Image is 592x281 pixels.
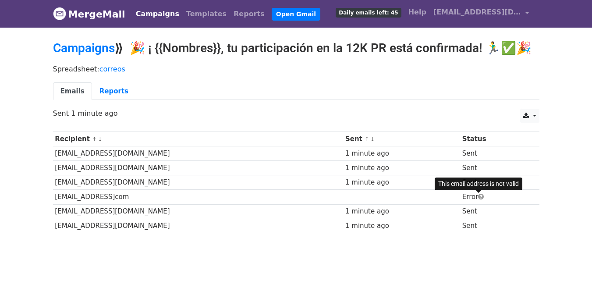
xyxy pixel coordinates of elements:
[92,136,97,142] a: ↑
[53,219,344,233] td: [EMAIL_ADDRESS][DOMAIN_NAME]
[460,146,529,161] td: Sent
[460,190,529,204] td: Error
[53,132,344,146] th: Recipient
[343,132,460,146] th: Sent
[370,136,375,142] a: ↓
[336,8,401,18] span: Daily emails left: 45
[548,239,592,281] iframe: Chat Widget
[365,136,369,142] a: ↑
[460,219,529,233] td: Sent
[53,146,344,161] td: [EMAIL_ADDRESS][DOMAIN_NAME]
[405,4,430,21] a: Help
[332,4,404,21] a: Daily emails left: 45
[98,136,103,142] a: ↓
[435,178,522,190] div: This email address is not valid
[430,4,532,24] a: [EMAIL_ADDRESS][DOMAIN_NAME]
[460,132,529,146] th: Status
[92,82,136,100] a: Reports
[53,109,539,118] p: Sent 1 minute ago
[53,204,344,219] td: [EMAIL_ADDRESS][DOMAIN_NAME]
[53,41,539,56] h2: ⟫ 🎉 ¡ {{Nombres}}, tu participación en la 12K PR está confirmada! 🏃‍♂️✅🎉
[460,161,529,175] td: Sent
[53,41,115,55] a: Campaigns
[53,82,92,100] a: Emails
[53,5,125,23] a: MergeMail
[548,239,592,281] div: Widget de chat
[53,175,344,190] td: [EMAIL_ADDRESS][DOMAIN_NAME]
[272,8,320,21] a: Open Gmail
[53,190,344,204] td: [EMAIL_ADDRESS]com
[345,178,458,188] div: 1 minute ago
[132,5,183,23] a: Campaigns
[99,65,125,73] a: correos
[53,7,66,20] img: MergeMail logo
[345,163,458,173] div: 1 minute ago
[345,149,458,159] div: 1 minute ago
[460,204,529,219] td: Sent
[53,161,344,175] td: [EMAIL_ADDRESS][DOMAIN_NAME]
[230,5,268,23] a: Reports
[53,64,539,74] p: Spreadsheet:
[183,5,230,23] a: Templates
[433,7,521,18] span: [EMAIL_ADDRESS][DOMAIN_NAME]
[345,221,458,231] div: 1 minute ago
[345,206,458,217] div: 1 minute ago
